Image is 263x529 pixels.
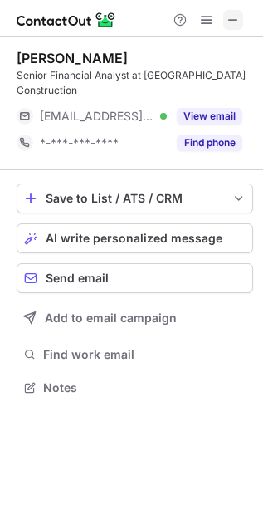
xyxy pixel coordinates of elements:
div: Save to List / ATS / CRM [46,192,224,205]
span: Send email [46,272,109,285]
img: ContactOut v5.3.10 [17,10,116,30]
span: Find work email [43,347,246,362]
button: Add to email campaign [17,303,253,333]
span: Add to email campaign [45,311,177,325]
button: Reveal Button [177,135,242,151]
span: AI write personalized message [46,232,222,245]
button: Reveal Button [177,108,242,125]
button: Find work email [17,343,253,366]
button: Send email [17,263,253,293]
button: Notes [17,376,253,399]
span: Notes [43,380,246,395]
div: [PERSON_NAME] [17,50,128,66]
span: [EMAIL_ADDRESS][DOMAIN_NAME] [40,109,154,124]
button: save-profile-one-click [17,184,253,213]
button: AI write personalized message [17,223,253,253]
div: Senior Financial Analyst at [GEOGRAPHIC_DATA] Construction [17,68,253,98]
